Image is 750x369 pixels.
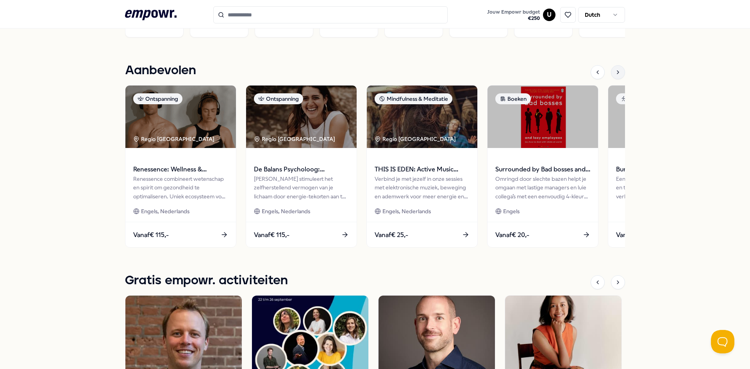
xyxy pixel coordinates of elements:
span: Vanaf € 25,- [375,230,408,240]
a: package imageOntspanningRegio [GEOGRAPHIC_DATA] De Balans Psycholoog: [PERSON_NAME][PERSON_NAME] ... [246,85,357,248]
div: Omringd door slechte bazen helpt je omgaan met lastige managers en luie collega’s met een eenvoud... [495,175,590,201]
div: Boeken [495,93,531,104]
h1: Aanbevolen [125,61,196,80]
div: Ontspanning [133,93,182,104]
span: Jouw Empowr budget [487,9,540,15]
span: Vanaf € 20,- [495,230,529,240]
span: THIS IS EDEN: Active Music Meditation [375,164,470,175]
span: Burnin Gym: Personal training [616,164,711,175]
span: Vanaf € 115,- [133,230,169,240]
div: [PERSON_NAME] stimuleert het zelfherstellend vermogen van je lichaam door energie-tekorten aan te... [254,175,349,201]
img: package image [246,86,357,148]
div: Beweging [616,93,658,104]
span: Engels, Nederlands [141,207,189,216]
div: Verbind je met jezelf in onze sessies met elektronische muziek, beweging en ademwerk voor meer en... [375,175,470,201]
span: Vanaf € 115,- [254,230,289,240]
iframe: Help Scout Beacon - Open [711,330,734,353]
div: Regio [GEOGRAPHIC_DATA] [375,135,457,143]
span: Renessence: Wellness & Mindfulness [133,164,228,175]
div: Mindfulness & Meditatie [375,93,452,104]
img: package image [487,86,598,148]
img: package image [125,86,236,148]
span: Engels, Nederlands [262,207,310,216]
div: Regio [GEOGRAPHIC_DATA] [133,135,216,143]
a: package imageMindfulness & MeditatieRegio [GEOGRAPHIC_DATA] THIS IS EDEN: Active Music Meditation... [366,85,478,248]
div: Een uniek coachingstraject met sport en training om prestaties te verbeteren en burn-out te overw... [616,175,711,201]
div: Renessence combineert wetenschap en spirit om gezondheid te optimaliseren. Uniek ecosysteem voor ... [133,175,228,201]
span: € 250 [487,15,540,21]
a: Jouw Empowr budget€250 [484,7,543,23]
h1: Gratis empowr. activiteiten [125,271,288,291]
span: De Balans Psycholoog: [PERSON_NAME] [254,164,349,175]
span: Engels, Nederlands [382,207,431,216]
span: Surrounded by Bad bosses and lazy employees [495,164,590,175]
img: package image [367,86,477,148]
button: U [543,9,555,21]
img: package image [608,86,719,148]
input: Search for products, categories or subcategories [213,6,448,23]
span: Vanaf € 145,- [616,230,653,240]
a: package imageBewegingBurnin Gym: Personal trainingEen uniek coachingstraject met sport en trainin... [608,85,719,248]
span: Engels [503,207,520,216]
div: Ontspanning [254,93,303,104]
div: Regio [GEOGRAPHIC_DATA] [254,135,336,143]
a: package imageOntspanningRegio [GEOGRAPHIC_DATA] Renessence: Wellness & MindfulnessRenessence comb... [125,85,236,248]
a: package imageBoekenSurrounded by Bad bosses and lazy employeesOmringd door slechte bazen helpt je... [487,85,598,248]
button: Jouw Empowr budget€250 [486,7,541,23]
